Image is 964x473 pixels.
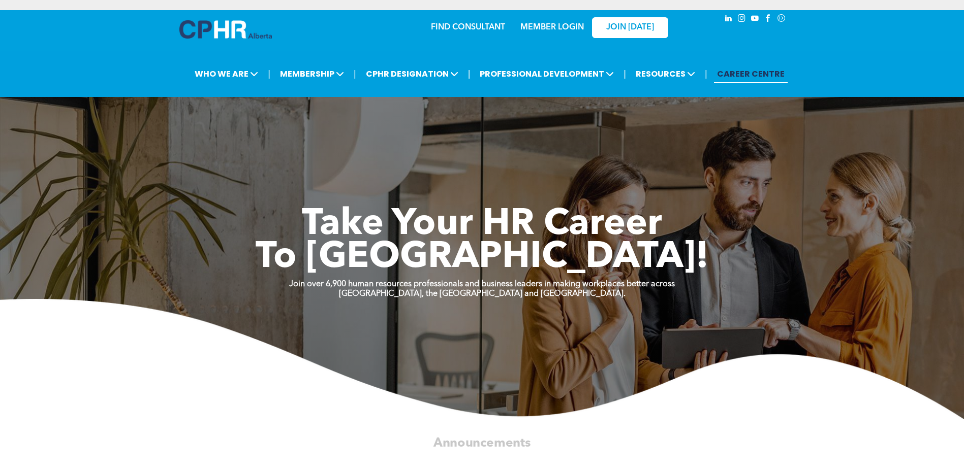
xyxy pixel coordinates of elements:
span: CPHR DESIGNATION [363,64,461,83]
span: MEMBERSHIP [277,64,347,83]
span: WHO WE ARE [192,64,261,83]
span: JOIN [DATE] [606,23,654,32]
strong: [GEOGRAPHIC_DATA], the [GEOGRAPHIC_DATA] and [GEOGRAPHIC_DATA]. [339,290,626,298]
a: facebook [763,13,774,26]
span: Take Your HR Career [302,207,662,243]
li: | [268,63,270,84]
li: | [705,63,707,84]
a: JOIN [DATE] [592,17,668,38]
a: linkedin [723,13,734,26]
li: | [468,63,471,84]
li: | [624,63,626,84]
span: PROFESSIONAL DEVELOPMENT [477,64,617,83]
a: MEMBER LOGIN [520,23,584,31]
a: youtube [750,13,761,26]
img: A blue and white logo for cp alberta [179,20,272,39]
a: CAREER CENTRE [714,64,788,83]
a: instagram [736,13,748,26]
span: To [GEOGRAPHIC_DATA]! [256,240,709,276]
a: FIND CONSULTANT [431,23,505,31]
strong: Join over 6,900 human resources professionals and business leaders in making workplaces better ac... [289,280,675,288]
span: Announcements [433,437,531,449]
a: Social network [776,13,787,26]
li: | [354,63,356,84]
span: RESOURCES [633,64,698,83]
